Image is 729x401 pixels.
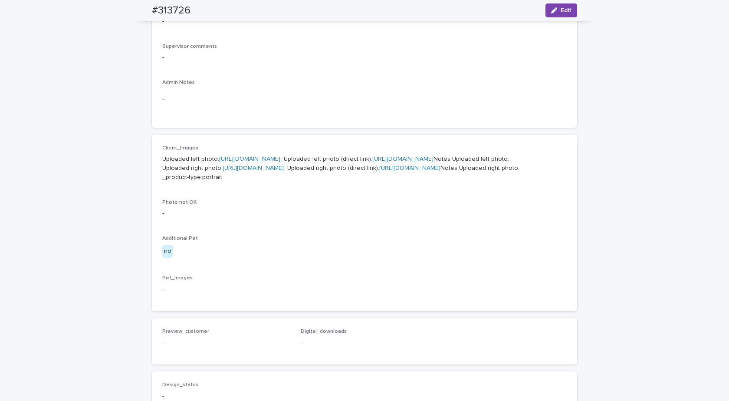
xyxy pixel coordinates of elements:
[162,17,567,26] p: -
[162,200,197,205] span: Photo not OK
[152,4,190,17] h2: #313726
[162,209,567,218] p: -
[301,338,429,348] p: -
[372,156,433,162] a: [URL][DOMAIN_NAME]
[162,382,198,388] span: Design_status
[162,245,173,258] div: no
[301,329,347,334] span: Digital_downloads
[162,53,567,62] p: -
[162,95,567,104] p: -
[561,7,571,13] span: Edit
[162,146,198,151] span: Client_Images
[379,165,440,171] a: [URL][DOMAIN_NAME]
[545,3,577,17] button: Edit
[219,156,280,162] a: [URL][DOMAIN_NAME]
[162,236,198,241] span: Additional Pet
[162,329,209,334] span: Preview_customer
[162,285,567,294] p: -
[223,165,284,171] a: [URL][DOMAIN_NAME]
[162,392,290,401] p: -
[162,80,195,85] span: Admin Notes
[162,275,193,281] span: Pet_Images
[162,155,567,182] p: Uploaded left photo: _Uploaded left photo (direct link): Notes Uploaded left photo: Uploaded righ...
[162,338,290,348] p: -
[162,44,217,49] span: Supervisor comments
